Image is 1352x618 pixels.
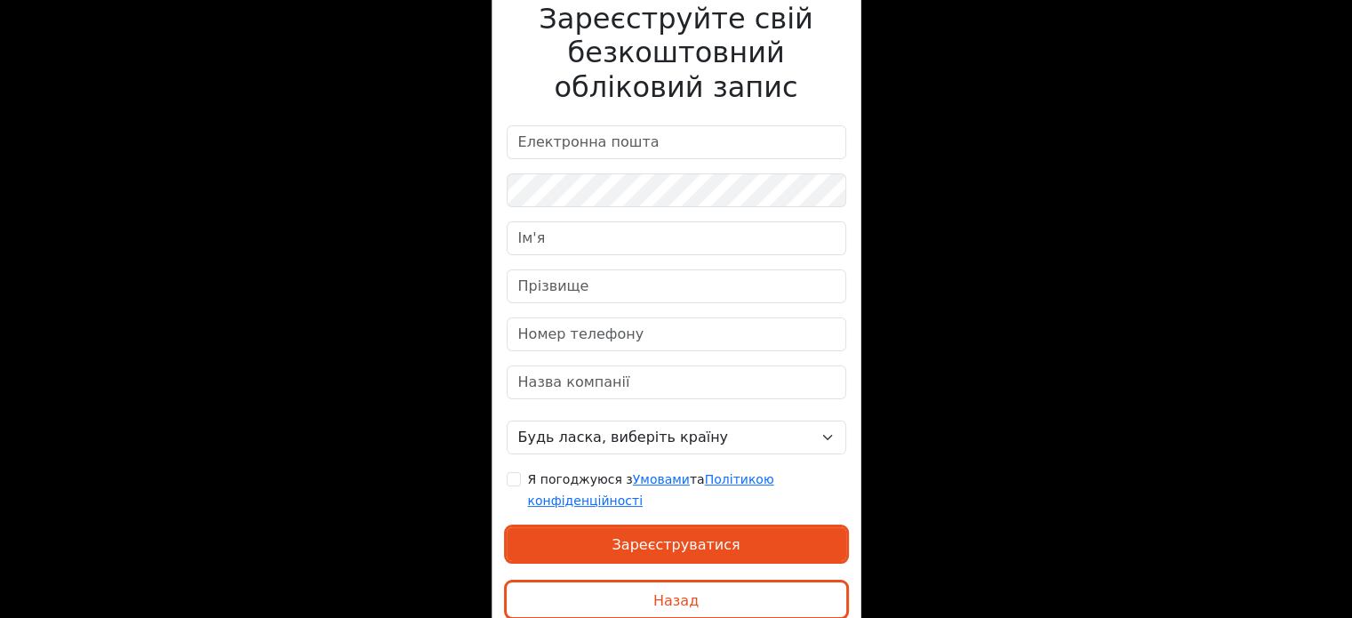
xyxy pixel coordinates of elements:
[633,472,690,486] a: Умовами
[507,125,846,159] input: Електронна пошта
[507,317,846,351] input: Номер телефону
[653,591,699,608] font: Назад
[507,365,846,399] input: Назва компанії
[507,594,846,611] a: Назад
[539,2,813,104] font: Зареєструйте свій безкоштовний обліковий запис
[507,582,846,617] button: Назад
[507,221,846,255] input: Ім'я
[507,269,846,303] input: Прізвище
[507,527,846,562] button: Зареєструватися
[528,472,633,486] font: Я погоджуюся з
[612,535,740,552] font: Зареєструватися
[528,472,774,508] a: Політикою конфіденційності
[690,472,705,486] font: та
[507,421,846,454] select: Виберіть країну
